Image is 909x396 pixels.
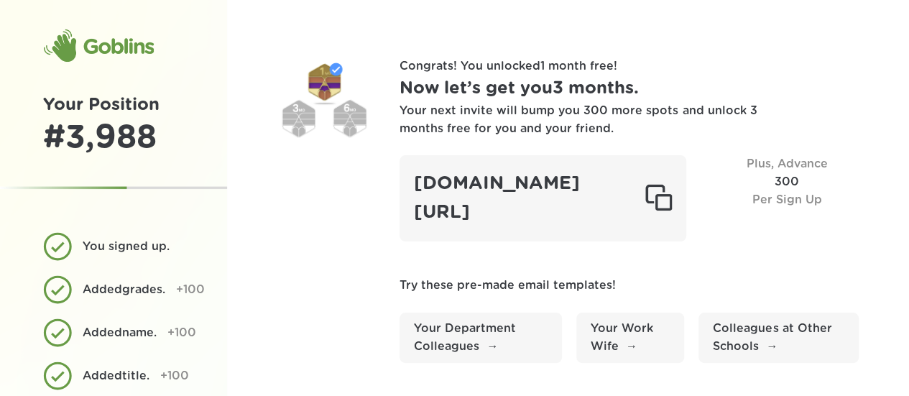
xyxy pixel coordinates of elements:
[747,158,828,170] span: Plus, Advance
[83,367,149,385] div: Added title .
[400,313,562,363] a: Your Department Colleagues
[43,29,154,63] div: Goblins
[167,324,196,342] div: +100
[176,281,205,299] div: +100
[698,313,859,363] a: Colleagues at Other Schools
[576,313,684,363] a: Your Work Wife
[83,324,157,342] div: Added name .
[752,194,822,206] span: Per Sign Up
[43,92,184,119] h1: Your Position
[400,75,859,102] h1: Now let’s get you 3 months .
[83,238,173,256] div: You signed up.
[400,57,859,75] p: Congrats! You unlocked 1 month free !
[160,367,189,385] div: +100
[400,155,686,241] div: [DOMAIN_NAME][URL]
[400,277,859,295] p: Try these pre-made email templates!
[83,281,165,299] div: Added grades .
[43,119,184,157] div: # 3,988
[400,102,759,138] div: Your next invite will bump you 300 more spots and unlock 3 months free for you and your friend.
[715,155,859,241] div: 300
